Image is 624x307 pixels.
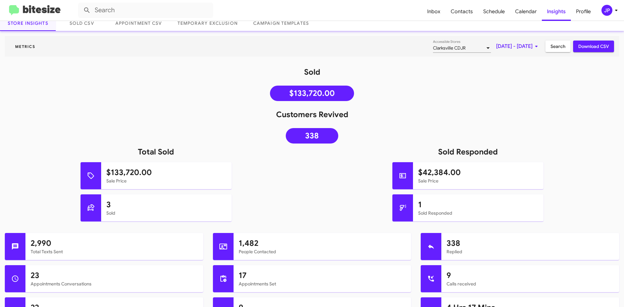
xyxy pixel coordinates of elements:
mat-card-subtitle: People Contacted [239,248,406,255]
span: 338 [305,133,319,139]
a: Appointment CSV [108,15,170,31]
button: JP [596,5,617,16]
h1: 1 [418,200,538,210]
mat-card-subtitle: Sold Responded [418,210,538,216]
input: Search [78,3,213,18]
mat-card-subtitle: Calls received [446,281,614,287]
mat-card-subtitle: Sale Price [106,178,226,184]
mat-card-subtitle: Total Texts Sent [31,248,198,255]
h1: 1,482 [239,238,406,248]
span: Metrics [10,44,40,49]
h1: 3 [106,200,226,210]
h1: 2,990 [31,238,198,248]
mat-card-subtitle: Appointments Set [239,281,406,287]
h1: $133,720.00 [106,167,226,178]
span: Clarksville CDJR [433,45,466,51]
span: Search [551,41,565,52]
h1: $42,384.00 [418,167,538,178]
button: Download CSV [573,41,614,52]
h1: 17 [239,270,406,281]
a: Calendar [510,2,542,21]
button: [DATE] - [DATE] [491,41,545,52]
span: Download CSV [578,41,609,52]
a: Profile [571,2,596,21]
a: Campaign Templates [245,15,317,31]
div: JP [601,5,612,16]
a: Sold CSV [56,15,108,31]
a: Insights [542,2,571,21]
a: Schedule [478,2,510,21]
button: Search [545,41,571,52]
span: [DATE] - [DATE] [496,41,540,52]
h1: 338 [446,238,614,248]
a: Contacts [446,2,478,21]
h1: 23 [31,270,198,281]
mat-card-subtitle: Replied [446,248,614,255]
mat-card-subtitle: Sold [106,210,226,216]
a: Inbox [422,2,446,21]
mat-card-subtitle: Sale Price [418,178,538,184]
a: Temporary Exclusion [170,15,245,31]
mat-card-subtitle: Appointments Conversations [31,281,198,287]
span: $133,720.00 [289,90,335,97]
h1: 9 [446,270,614,281]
